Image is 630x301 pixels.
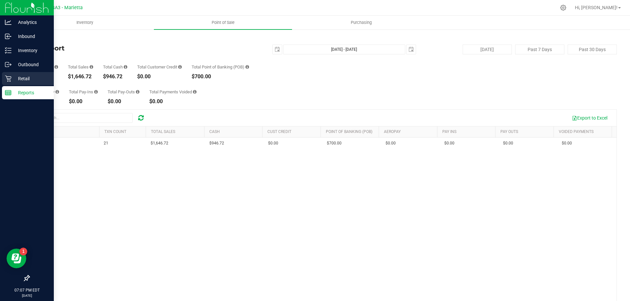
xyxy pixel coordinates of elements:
[327,140,342,146] span: $700.00
[11,47,51,54] p: Inventory
[108,90,139,94] div: Total Pay-Outs
[68,74,93,79] div: $1,646.72
[11,61,51,68] p: Outbound
[193,90,197,94] i: Sum of all voided payment transaction amounts (excluding tips and transaction fees) within the da...
[463,45,512,54] button: [DATE]
[209,129,220,134] a: Cash
[192,74,249,79] div: $700.00
[3,293,51,298] p: [DATE]
[5,33,11,40] inline-svg: Inbound
[209,140,224,146] span: $946.72
[55,90,59,94] i: Sum of all successful AeroPay payment transaction amounts for all purchases in the date range. Ex...
[136,90,139,94] i: Sum of all cash pay-outs removed from tills within the date range.
[11,18,51,26] p: Analytics
[104,129,126,134] a: TXN Count
[5,19,11,26] inline-svg: Analytics
[267,129,291,134] a: Cust Credit
[103,65,127,69] div: Total Cash
[11,75,51,83] p: Retail
[245,65,249,69] i: Sum of the successful, non-voided point-of-banking payment transaction amounts, both via payment ...
[68,65,93,69] div: Total Sales
[19,248,27,255] iframe: Resource center unread badge
[104,140,108,146] span: 21
[108,99,139,104] div: $0.00
[94,90,98,94] i: Sum of all cash pay-ins added to tills within the date range.
[407,45,416,54] span: select
[442,129,456,134] a: Pay Ins
[137,74,182,79] div: $0.00
[203,20,243,26] span: Point of Sale
[562,140,572,146] span: $0.00
[503,140,513,146] span: $0.00
[292,16,430,29] a: Purchasing
[268,140,278,146] span: $0.00
[7,249,26,268] iframe: Resource center
[103,74,127,79] div: $946.72
[568,45,617,54] button: Past 30 Days
[273,45,282,54] span: select
[326,129,372,134] a: Point of Banking (POB)
[559,5,567,11] div: Manage settings
[384,129,401,134] a: AeroPay
[69,90,98,94] div: Total Pay-Ins
[16,16,154,29] a: Inventory
[124,65,127,69] i: Sum of all successful, non-voided cash payment transaction amounts (excluding tips and transactio...
[11,32,51,40] p: Inbound
[34,113,133,123] input: Search...
[575,5,618,10] span: Hi, [PERSON_NAME]!
[68,20,102,26] span: Inventory
[29,45,225,52] h4: Till Report
[386,140,396,146] span: $0.00
[151,129,175,134] a: Total Sales
[137,65,182,69] div: Total Customer Credit
[11,89,51,97] p: Reports
[5,61,11,68] inline-svg: Outbound
[90,65,93,69] i: Sum of all successful, non-voided payment transaction amounts (excluding tips and transaction fee...
[178,65,182,69] i: Sum of all successful, non-voided payment transaction amounts using account credit as the payment...
[154,16,292,29] a: Point of Sale
[3,287,51,293] p: 07:07 PM EDT
[5,47,11,54] inline-svg: Inventory
[444,140,454,146] span: $0.00
[192,65,249,69] div: Total Point of Banking (POB)
[149,99,197,104] div: $0.00
[151,140,168,146] span: $1,646.72
[500,129,518,134] a: Pay Outs
[5,75,11,82] inline-svg: Retail
[515,45,564,54] button: Past 7 Days
[52,5,83,10] span: GA3 - Marietta
[342,20,381,26] span: Purchasing
[5,89,11,96] inline-svg: Reports
[149,90,197,94] div: Total Payments Voided
[54,65,58,69] i: Count of all successful payment transactions, possibly including voids, refunds, and cash-back fr...
[559,129,594,134] a: Voided Payments
[69,99,98,104] div: $0.00
[568,112,612,123] button: Export to Excel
